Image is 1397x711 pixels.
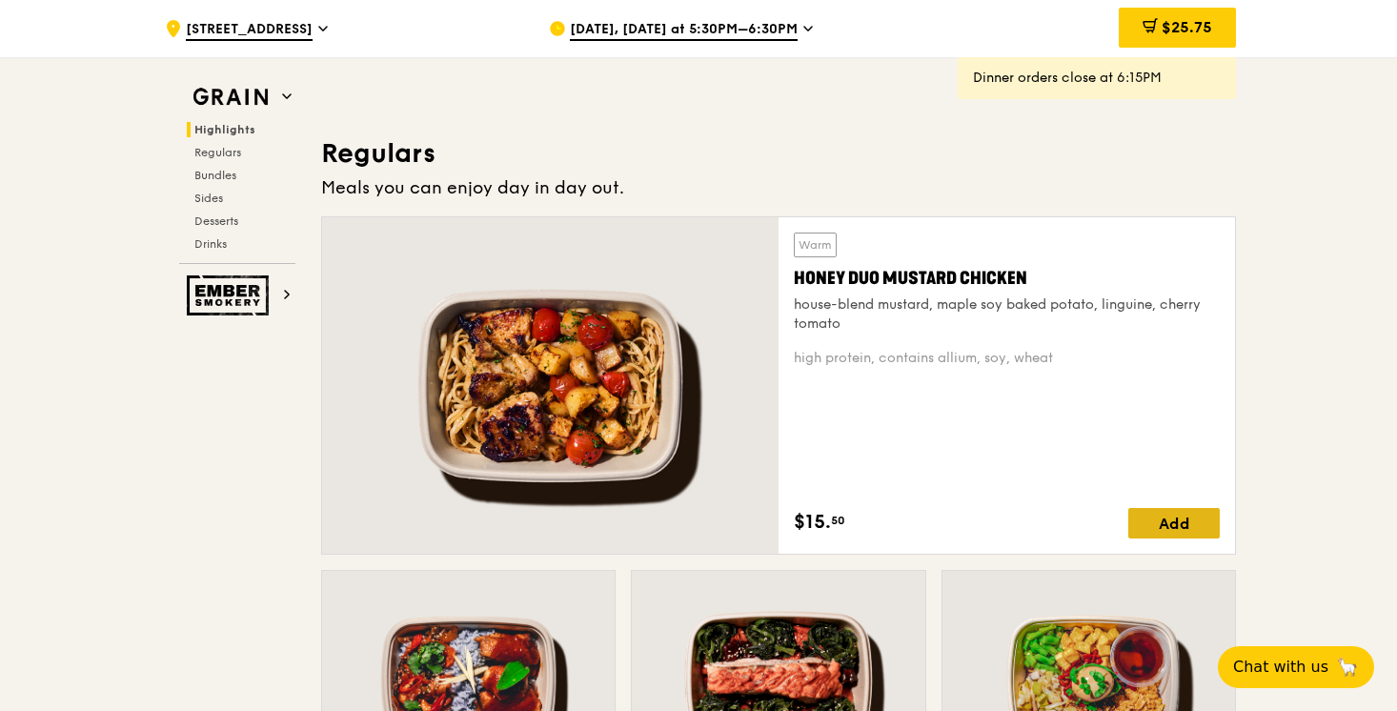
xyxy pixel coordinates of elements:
[794,349,1220,368] div: high protein, contains allium, soy, wheat
[194,237,227,251] span: Drinks
[1128,508,1220,538] div: Add
[187,275,274,315] img: Ember Smokery web logo
[187,80,274,114] img: Grain web logo
[321,174,1236,201] div: Meals you can enjoy day in day out.
[194,123,255,136] span: Highlights
[321,136,1236,171] h3: Regulars
[794,295,1220,334] div: house-blend mustard, maple soy baked potato, linguine, cherry tomato
[1162,18,1212,36] span: $25.75
[794,508,831,537] span: $15.
[186,20,313,41] span: [STREET_ADDRESS]
[794,233,837,257] div: Warm
[1233,656,1328,679] span: Chat with us
[973,69,1221,88] div: Dinner orders close at 6:15PM
[194,169,236,182] span: Bundles
[194,146,241,159] span: Regulars
[1336,656,1359,679] span: 🦙
[570,20,798,41] span: [DATE], [DATE] at 5:30PM–6:30PM
[194,192,223,205] span: Sides
[794,265,1220,292] div: Honey Duo Mustard Chicken
[194,214,238,228] span: Desserts
[831,513,845,528] span: 50
[1218,646,1374,688] button: Chat with us🦙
